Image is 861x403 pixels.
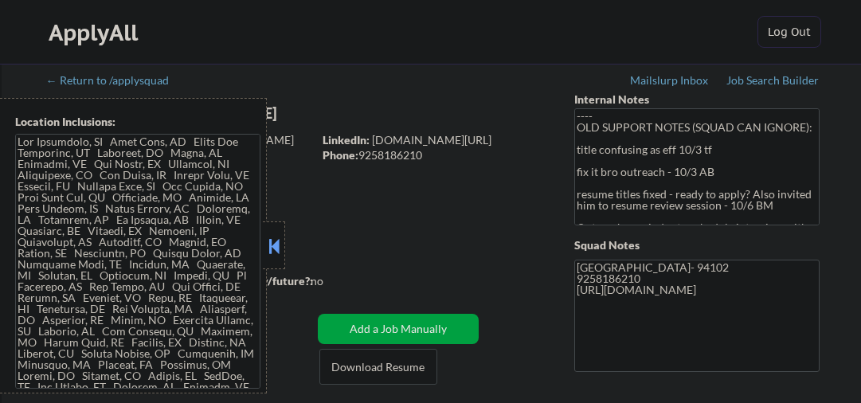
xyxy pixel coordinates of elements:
[46,74,184,90] a: ← Return to /applysquad
[15,114,260,130] div: Location Inclusions:
[726,75,820,86] div: Job Search Builder
[372,133,491,147] a: [DOMAIN_NAME][URL]
[46,75,184,86] div: ← Return to /applysquad
[323,147,548,163] div: 9258186210
[319,349,437,385] button: Download Resume
[318,314,479,344] button: Add a Job Manually
[630,75,710,86] div: Mailslurp Inbox
[574,92,820,108] div: Internal Notes
[323,133,370,147] strong: LinkedIn:
[49,19,143,46] div: ApplyAll
[757,16,821,48] button: Log Out
[630,74,710,90] a: Mailslurp Inbox
[311,273,356,289] div: no
[574,237,820,253] div: Squad Notes
[323,148,358,162] strong: Phone:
